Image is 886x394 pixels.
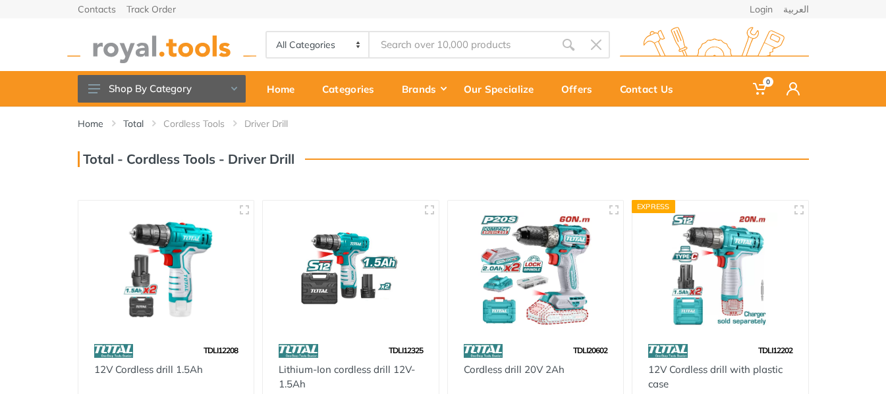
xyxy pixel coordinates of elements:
[611,71,692,107] a: Contact Us
[244,117,308,130] li: Driver Drill
[313,71,393,107] a: Categories
[460,212,612,326] img: Royal Tools - Cordless drill 20V 2Ah
[126,5,176,14] a: Track Order
[267,32,370,57] select: Category
[258,71,313,107] a: Home
[393,75,455,103] div: Brands
[455,71,552,107] a: Our Specialize
[78,151,294,167] h3: Total - Cordless Tools - Driver Drill
[648,339,688,362] img: 86.webp
[744,71,777,107] a: 0
[78,5,116,14] a: Contacts
[611,75,692,103] div: Contact Us
[758,345,792,355] span: TDLI12202
[464,339,503,362] img: 86.webp
[275,212,427,326] img: Royal Tools - Lithium-Ion cordless drill 12V-1.5Ah
[313,75,393,103] div: Categories
[389,345,423,355] span: TDLI12325
[78,117,103,130] a: Home
[279,339,318,362] img: 86.webp
[258,75,313,103] div: Home
[78,75,246,103] button: Shop By Category
[632,200,675,213] div: Express
[279,363,415,391] a: Lithium-Ion cordless drill 12V-1.5Ah
[750,5,773,14] a: Login
[763,77,773,87] span: 0
[552,75,611,103] div: Offers
[464,363,565,376] a: Cordless drill 20V 2Ah
[644,212,796,326] img: Royal Tools - 12V Cordless drill with plastic case
[783,5,809,14] a: العربية
[94,339,134,362] img: 86.webp
[78,117,809,130] nav: breadcrumb
[123,117,144,130] a: Total
[573,345,607,355] span: TDLI20602
[620,27,809,63] img: royal.tools Logo
[90,212,242,326] img: Royal Tools - 12V Cordless drill 1.5Ah
[648,363,783,391] a: 12V Cordless drill with plastic case
[94,363,203,376] a: 12V Cordless drill 1.5Ah
[552,71,611,107] a: Offers
[67,27,256,63] img: royal.tools Logo
[455,75,552,103] div: Our Specialize
[163,117,225,130] a: Cordless Tools
[370,31,554,59] input: Site search
[204,345,238,355] span: TDLI12208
